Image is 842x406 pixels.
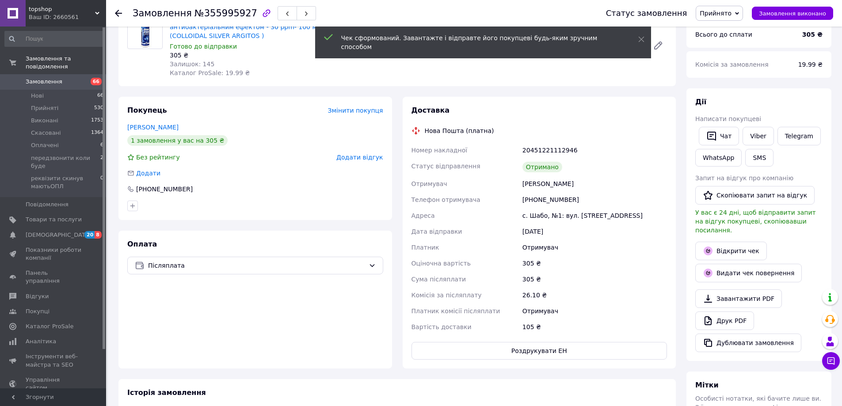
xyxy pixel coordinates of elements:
div: Статус замовлення [606,9,687,18]
button: Дублювати замовлення [695,334,801,352]
span: У вас є 24 дні, щоб відправити запит на відгук покупцеві, скопіювавши посилання. [695,209,816,234]
span: Телефон отримувача [411,196,480,203]
span: 1753 [91,117,103,125]
div: Повернутися назад [115,9,122,18]
a: [PERSON_NAME] [127,124,179,131]
span: Отримувач [411,180,447,187]
span: 8 [95,231,102,239]
button: Скопіювати запит на відгук [695,186,815,205]
a: Відкрити чек [695,242,767,260]
button: SMS [745,149,773,167]
span: передзвонити коли буде [31,154,100,170]
span: 66 [97,92,103,100]
div: с. Шабо, №1: вул. [STREET_ADDRESS] [521,208,669,224]
span: 530 [94,104,103,112]
span: Дії [695,98,706,106]
div: 305 ₴ [521,271,669,287]
img: Спрей колоїдне срібло антисептик з антибактеріальним ефектом - 30 ppm- 100 мл (COLLOIDAL SILVER A... [132,14,158,49]
span: Замовлення [133,8,192,19]
span: Прийнято [700,10,732,17]
input: Пошук [4,31,104,47]
span: Інструменти веб-майстра та SEO [26,353,82,368]
span: Платник [411,244,439,251]
div: Ваш ID: 2660561 [29,13,106,21]
span: Готово до відправки [170,43,237,50]
span: Нові [31,92,44,100]
span: Відгуки [26,292,49,300]
span: Замовлення [26,78,62,86]
button: Видати чек повернення [695,264,802,282]
span: topshop [29,5,95,13]
span: 6 [100,141,103,149]
div: Отримано [522,162,562,172]
a: Viber [743,127,773,145]
span: Доставка [411,106,450,114]
span: Вартість доставки [411,323,472,330]
span: Повідомлення [26,201,69,209]
span: Дата відправки [411,228,462,235]
span: Післяплата [148,261,365,270]
div: 305 ₴ [170,51,331,60]
span: 1364 [91,129,103,137]
div: 305 ₴ [521,255,669,271]
span: Аналітика [26,338,56,345]
span: Управління сайтом [26,376,82,392]
span: Статус відправлення [411,163,480,170]
span: Історія замовлення [127,388,206,397]
span: Прийняті [31,104,58,112]
span: Номер накладної [411,147,468,154]
div: 105 ₴ [521,319,669,335]
div: Нова Пошта (платна) [423,126,496,135]
span: Панель управління [26,269,82,285]
button: Замовлення виконано [752,7,833,20]
div: 26.10 ₴ [521,287,669,303]
span: Написати покупцеві [695,115,761,122]
span: Сума післяплати [411,276,466,283]
span: 66 [91,78,102,85]
span: реквізити скинув маютьОПЛ [31,175,100,190]
span: Каталог ProSale: 19.99 ₴ [170,69,250,76]
span: Змінити покупця [328,107,383,114]
span: Комісія за післяплату [411,292,482,299]
div: [DATE] [521,224,669,239]
span: Оплачені [31,141,59,149]
button: Чат [699,127,739,145]
span: Скасовані [31,129,61,137]
span: Оціночна вартість [411,260,471,267]
a: WhatsApp [695,149,742,167]
span: Виконані [31,117,58,125]
a: Друк PDF [695,311,754,330]
div: [PHONE_NUMBER] [135,185,194,194]
span: [DEMOGRAPHIC_DATA] [26,231,91,239]
span: Всього до сплати [695,31,752,38]
a: Telegram [777,127,821,145]
span: Замовлення та повідомлення [26,55,106,71]
a: Спрей колоїдне срібло антисептик з антибактеріальним ефектом - 30 ppm- 100 мл (COLLOIDAL SILVER A... [170,15,321,39]
span: Платник комісії післяплати [411,307,500,315]
span: Без рейтингу [136,154,180,161]
a: Редагувати [649,37,667,54]
span: Додати [136,170,160,177]
span: Залишок: 145 [170,61,214,68]
span: №355995927 [194,8,257,19]
span: Мітки [695,381,719,389]
b: 305 ₴ [802,31,823,38]
div: [PERSON_NAME] [521,176,669,192]
span: 19.99 ₴ [798,61,823,68]
div: Отримувач [521,239,669,255]
button: Чат з покупцем [822,352,840,370]
span: 2 [100,154,103,170]
button: Роздрукувати ЕН [411,342,667,360]
div: 20451221112946 [521,142,669,158]
span: Показники роботи компанії [26,246,82,262]
div: Чек сформований. Завантажте і відправте його покупцеві будь-яким зручним способом [341,34,616,51]
div: 1 замовлення у вас на 305 ₴ [127,135,228,146]
span: 0 [100,175,103,190]
span: Товари та послуги [26,216,82,224]
span: Комісія за замовлення [695,61,769,68]
span: Замовлення виконано [759,10,826,17]
div: [PHONE_NUMBER] [521,192,669,208]
span: Каталог ProSale [26,323,73,330]
span: Запит на відгук про компанію [695,175,793,182]
span: 20 [84,231,95,239]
